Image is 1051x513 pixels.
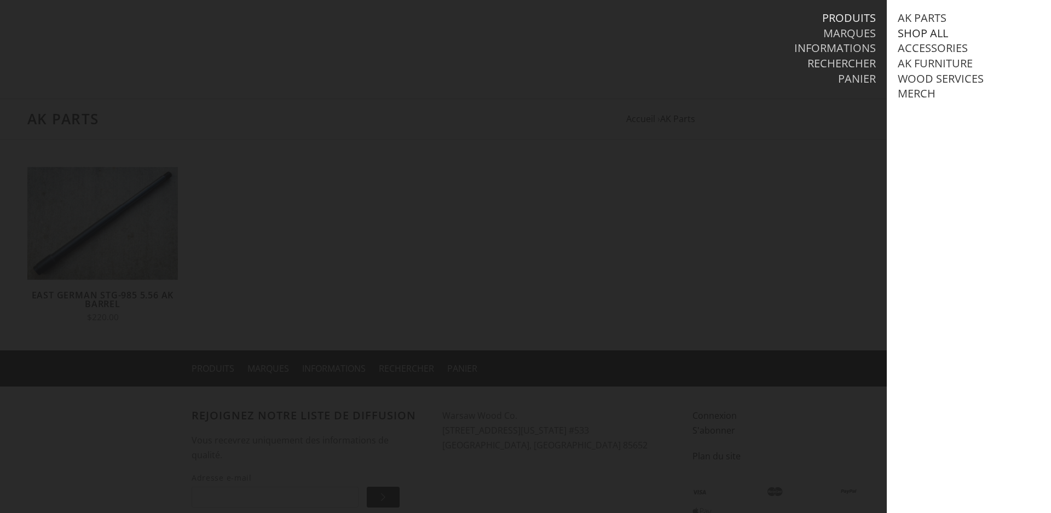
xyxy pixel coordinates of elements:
a: Rechercher [807,56,876,71]
a: Wood Services [898,72,984,86]
a: Merch [898,87,935,101]
a: Shop All [898,26,948,41]
a: Marques [823,26,876,41]
a: AK Parts [898,11,946,25]
a: Informations [794,41,876,55]
a: AK Furniture [898,56,973,71]
a: Panier [838,72,876,86]
a: Produits [822,11,876,25]
a: Accessories [898,41,968,55]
